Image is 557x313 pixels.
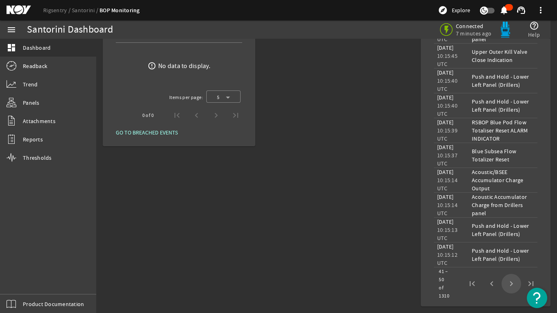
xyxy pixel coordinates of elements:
legacy-datetime-component: 10:15:39 UTC [437,127,458,142]
div: No data to display. [158,62,210,70]
legacy-datetime-component: [DATE] [437,168,454,176]
a: BOP Monitoring [99,7,140,14]
mat-icon: support_agent [516,5,526,15]
div: RSBOP Blue Pod Flow Totaliser Reset ALARM INDICATOR [472,118,534,143]
div: Push and Hold - Lower Left Panel (Drillers) [472,73,534,89]
legacy-datetime-component: [DATE] [437,193,454,201]
legacy-datetime-component: 10:15:14 UTC [437,201,458,217]
legacy-datetime-component: 10:15:12 UTC [437,251,458,267]
a: Rigsentry [43,7,72,14]
button: Next page [502,274,521,293]
button: Explore [435,4,473,17]
span: GO TO BREACHED EVENTS [116,128,178,137]
legacy-datetime-component: [DATE] [437,119,454,126]
mat-icon: error_outline [148,62,156,70]
div: 0 of 0 [142,111,154,119]
legacy-datetime-component: [DATE] [437,243,454,250]
mat-icon: explore [438,5,448,15]
span: Product Documentation [23,300,84,308]
span: 7 minutes ago [456,30,491,37]
legacy-datetime-component: [DATE] [437,69,454,76]
legacy-datetime-component: 10:15:45 UTC [437,52,458,68]
span: Trend [23,80,38,88]
button: Previous page [482,274,502,293]
span: Thresholds [23,154,52,162]
mat-icon: help_outline [529,21,539,31]
button: Last page [521,274,541,293]
span: Dashboard [23,44,51,52]
div: Santorini Dashboard [27,26,113,34]
span: Explore [452,6,470,14]
legacy-datetime-component: [DATE] [437,94,454,101]
div: 41 – 50 of 1310 [439,267,449,300]
button: Open Resource Center [527,288,547,308]
legacy-datetime-component: 10:15:40 UTC [437,77,458,93]
mat-icon: notifications [499,5,509,15]
mat-icon: dashboard [7,43,16,53]
a: Santorini [72,7,99,14]
span: Readback [23,62,47,70]
div: Upper Outer Kill Valve Close Indication [472,48,534,64]
div: Push and Hold - Lower Left Panel (Drillers) [472,97,534,114]
legacy-datetime-component: [DATE] [437,44,454,51]
mat-icon: menu [7,25,16,35]
img: Bluepod.svg [497,22,513,38]
legacy-datetime-component: 10:15:14 UTC [437,176,458,192]
button: more_vert [531,0,550,20]
div: Blue Subsea Flow Totalizer Reset [472,147,534,163]
span: Connected [456,22,491,30]
div: Push and Hold - Lower Left Panel (Drillers) [472,222,534,238]
legacy-datetime-component: 10:15:13 UTC [437,226,458,242]
button: First page [462,274,482,293]
div: Push and Hold - Lower Left Panel (Drillers) [472,247,534,263]
span: Reports [23,135,43,143]
legacy-datetime-component: [DATE] [437,143,454,151]
div: Acoustic Accumulator Charge from Drillers panel [472,193,534,217]
div: Items per page: [169,93,203,101]
span: Attachments [23,117,55,125]
span: Help [528,31,540,39]
div: Acoustic/BSEE Accumulator Charge Output [472,168,534,192]
legacy-datetime-component: [DATE] [437,218,454,225]
span: Panels [23,99,40,107]
legacy-datetime-component: 10:15:37 UTC [437,152,458,167]
legacy-datetime-component: 10:15:40 UTC [437,102,458,117]
button: GO TO BREACHED EVENTS [109,125,184,140]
